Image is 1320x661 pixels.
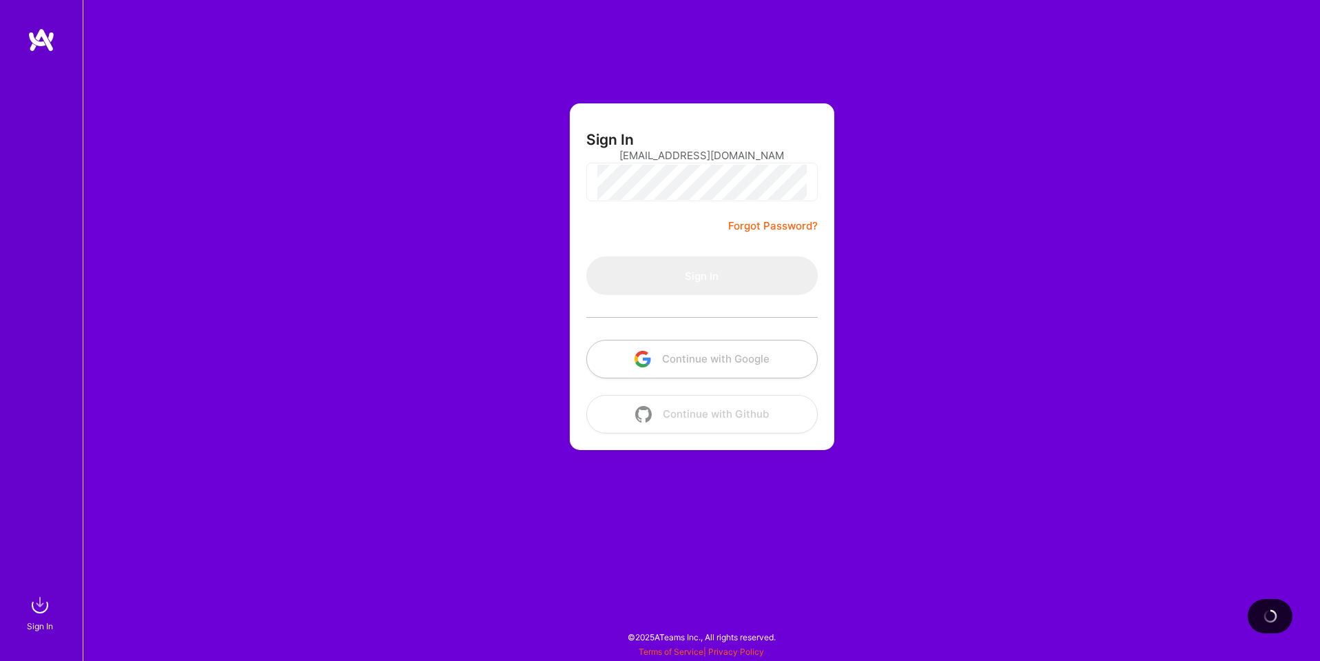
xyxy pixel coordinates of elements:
[1261,607,1279,625] img: loading
[639,647,703,657] a: Terms of Service
[586,340,818,378] button: Continue with Google
[26,591,54,619] img: sign in
[586,131,634,148] h3: Sign In
[28,28,55,52] img: logo
[728,218,818,234] a: Forgot Password?
[708,647,764,657] a: Privacy Policy
[586,395,818,434] button: Continue with Github
[586,256,818,295] button: Sign In
[635,351,651,367] img: icon
[635,406,652,423] img: icon
[29,591,54,633] a: sign inSign In
[639,647,764,657] span: |
[619,138,785,173] input: Email...
[83,620,1320,654] div: © 2025 ATeams Inc., All rights reserved.
[27,619,53,633] div: Sign In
